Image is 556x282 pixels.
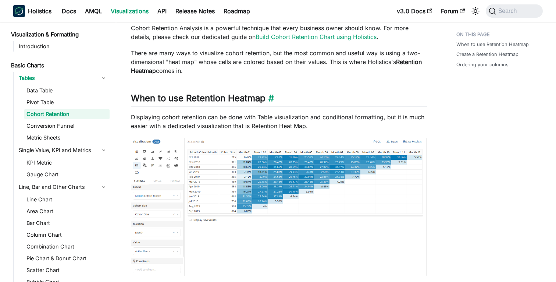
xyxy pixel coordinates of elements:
[486,4,543,18] button: Search (Command+K)
[6,22,116,282] nav: Docs sidebar
[392,5,436,17] a: v3.0 Docs
[24,242,110,252] a: Combination Chart
[265,93,274,103] a: Direct link to When to use Retention Heatmap
[131,113,427,130] p: Displaying cohort retention can be done with Table visualization and conditional formatting, but ...
[24,97,110,107] a: Pivot Table
[9,60,110,71] a: Basic Charts
[456,61,509,68] a: Ordering your columns
[131,49,427,75] p: There are many ways to visualize cohort retention, but the most common and useful way is using a ...
[17,144,110,156] a: Single Value, KPI and Metrics
[24,158,110,168] a: KPI Metric
[17,181,110,193] a: Line, Bar and Other Charts
[24,194,110,205] a: Line Chart
[456,51,518,58] a: Create a Retention Heatmap
[131,24,427,41] p: Cohort Retention Analysis is a powerful technique that every business owner should know. For more...
[24,265,110,275] a: Scatter Chart
[131,93,427,107] h2: When to use Retention Heatmap
[24,133,110,143] a: Metric Sheets
[24,109,110,119] a: Cohort Retention
[24,253,110,264] a: Pie Chart & Donut Chart
[24,85,110,96] a: Data Table
[256,33,377,40] a: Build Cohort Retention Chart using Holistics
[171,5,219,17] a: Release Notes
[9,29,110,40] a: Visualization & Formatting
[17,41,110,52] a: Introduction
[57,5,81,17] a: Docs
[456,41,529,48] a: When to use Retention Heatmap
[106,5,153,17] a: Visualizations
[219,5,254,17] a: Roadmap
[17,72,110,84] a: Tables
[81,5,106,17] a: AMQL
[496,8,521,14] span: Search
[24,218,110,228] a: Bar Chart
[24,121,110,131] a: Conversion Funnel
[13,5,25,17] img: Holistics
[24,169,110,180] a: Gauge Chart
[153,5,171,17] a: API
[24,230,110,240] a: Column Chart
[24,206,110,216] a: Area Chart
[13,5,51,17] a: HolisticsHolisticsHolistics
[436,5,469,17] a: Forum
[28,7,51,15] b: Holistics
[470,5,481,17] button: Switch between dark and light mode (currently system mode)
